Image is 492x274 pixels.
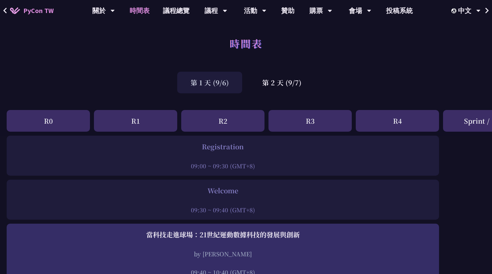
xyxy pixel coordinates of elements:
[10,230,436,240] div: 當科技走進球場：21世紀運動數據科技的發展與創新
[451,8,458,13] img: Locale Icon
[3,2,60,19] a: PyCon TW
[10,186,436,196] div: Welcome
[7,110,90,132] div: R0
[230,33,262,53] h1: 時間表
[10,7,20,14] img: Home icon of PyCon TW 2025
[181,110,264,132] div: R2
[10,206,436,214] div: 09:30 ~ 09:40 (GMT+8)
[356,110,439,132] div: R4
[23,6,54,16] span: PyCon TW
[10,250,436,258] div: by [PERSON_NAME]
[177,72,242,93] div: 第 1 天 (9/6)
[10,142,436,152] div: Registration
[249,72,315,93] div: 第 2 天 (9/7)
[268,110,352,132] div: R3
[94,110,177,132] div: R1
[10,162,436,170] div: 09:00 ~ 09:30 (GMT+8)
